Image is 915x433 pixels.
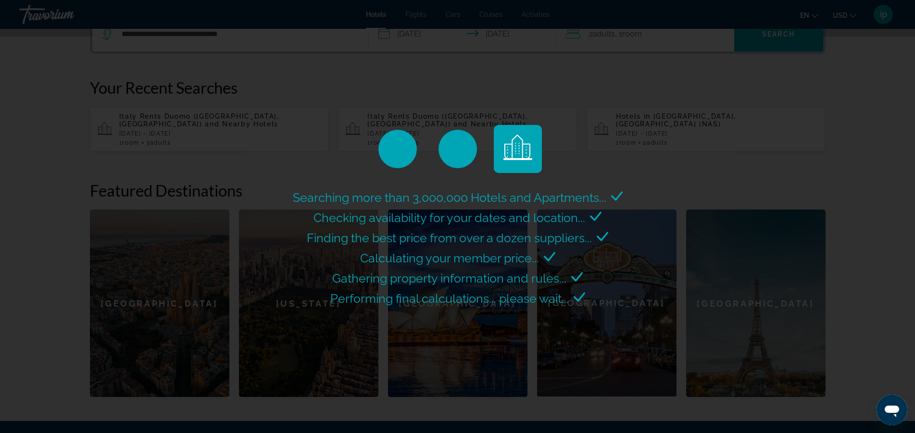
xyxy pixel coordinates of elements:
span: Calculating your member price... [360,251,539,265]
span: Finding the best price from over a dozen suppliers... [307,231,592,245]
span: Searching more than 3,000,000 Hotels and Apartments... [293,190,606,205]
span: Performing final calculations... please wait... [330,291,569,306]
span: Checking availability for your dates and location... [313,210,585,225]
span: Gathering property information and rules... [332,271,566,285]
iframe: Button to launch messaging window [877,395,907,425]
